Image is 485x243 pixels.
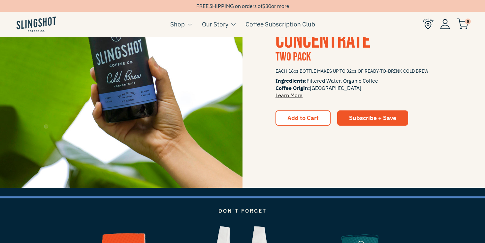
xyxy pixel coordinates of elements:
[287,114,319,122] span: Add to Cart
[275,92,303,99] a: Learn More
[218,207,267,214] span: Don’t Forget
[457,20,469,28] a: 0
[465,19,471,24] span: 0
[275,85,310,91] span: Coffee Origin:
[245,19,315,29] a: Coffee Subscription Club
[265,3,271,9] span: 30
[457,19,469,29] img: cart
[275,50,311,64] span: two pack
[202,19,228,29] a: Our Story
[275,65,452,77] span: EACH 16oz BOTTLE MAKES UP TO 32oz OF READY-TO-DRINK COLD BREW
[349,114,396,122] span: Subscribe + Save
[170,19,185,29] a: Shop
[262,3,265,9] span: $
[440,19,450,29] img: Account
[275,77,307,84] span: Ingredients:
[275,110,331,126] button: Add to Cart
[423,19,434,29] img: Find Us
[337,110,408,126] a: Subscribe + Save
[275,77,452,99] span: Filtered Water, Organic Coffee [GEOGRAPHIC_DATA]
